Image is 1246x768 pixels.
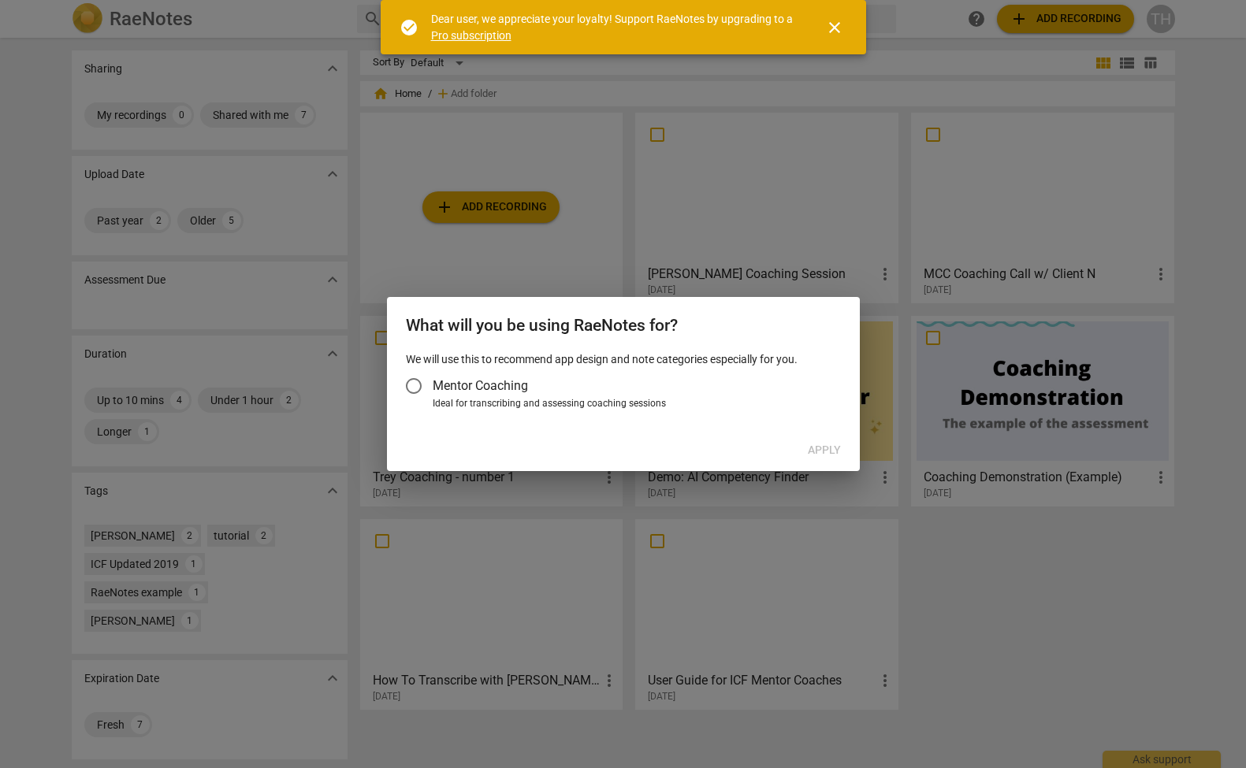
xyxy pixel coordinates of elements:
[400,18,418,37] span: check_circle
[406,367,841,411] div: Account type
[431,29,511,42] a: Pro subscription
[816,9,854,46] button: Close
[433,397,836,411] div: Ideal for transcribing and assessing coaching sessions
[433,377,528,395] span: Mentor Coaching
[825,18,844,37] span: close
[431,11,797,43] div: Dear user, we appreciate your loyalty! Support RaeNotes by upgrading to a
[406,351,841,368] p: We will use this to recommend app design and note categories especially for you.
[406,316,841,336] h2: What will you be using RaeNotes for?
